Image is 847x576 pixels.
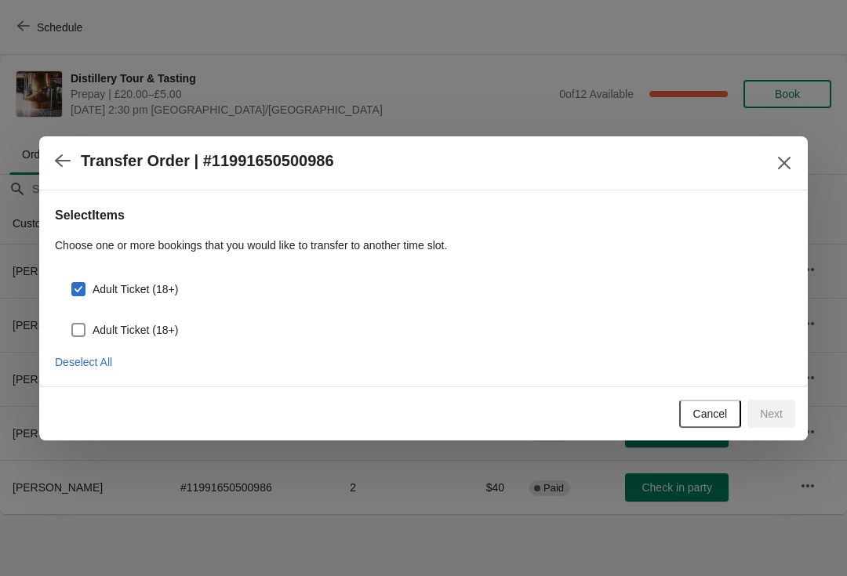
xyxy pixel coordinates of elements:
[770,149,798,177] button: Close
[49,348,118,376] button: Deselect All
[55,356,112,368] span: Deselect All
[93,322,178,338] span: Adult Ticket (18+)
[55,206,792,225] h2: Select Items
[679,400,742,428] button: Cancel
[693,408,728,420] span: Cancel
[81,152,334,170] h2: Transfer Order | #11991650500986
[55,237,792,253] p: Choose one or more bookings that you would like to transfer to another time slot.
[93,281,178,297] span: Adult Ticket (18+)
